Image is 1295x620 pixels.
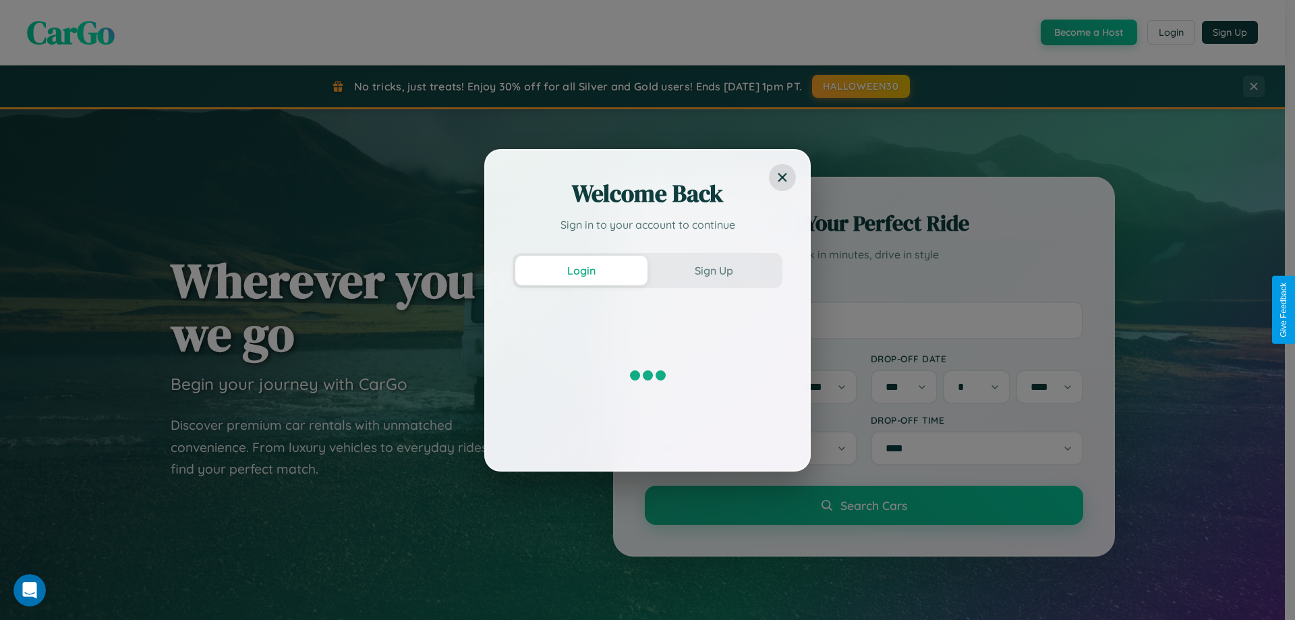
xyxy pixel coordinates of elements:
iframe: Intercom live chat [13,574,46,607]
p: Sign in to your account to continue [513,217,782,233]
button: Login [515,256,647,285]
button: Sign Up [647,256,780,285]
h2: Welcome Back [513,177,782,210]
div: Give Feedback [1279,283,1288,337]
